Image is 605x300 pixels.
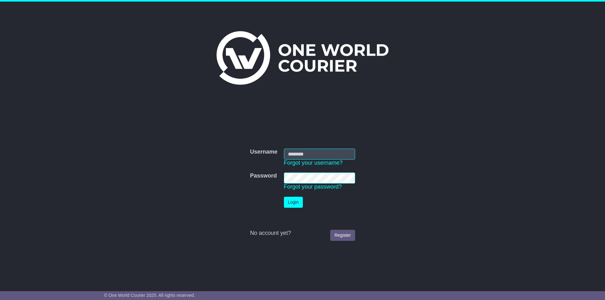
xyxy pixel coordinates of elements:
a: Register [330,230,355,241]
label: Password [250,173,277,179]
div: No account yet? [250,230,355,237]
label: Username [250,149,277,156]
button: Login [284,197,303,208]
span: © One World Courier 2025. All rights reserved. [104,293,195,298]
a: Forgot your password? [284,184,342,190]
a: Forgot your username? [284,160,343,166]
img: One World [216,31,389,85]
